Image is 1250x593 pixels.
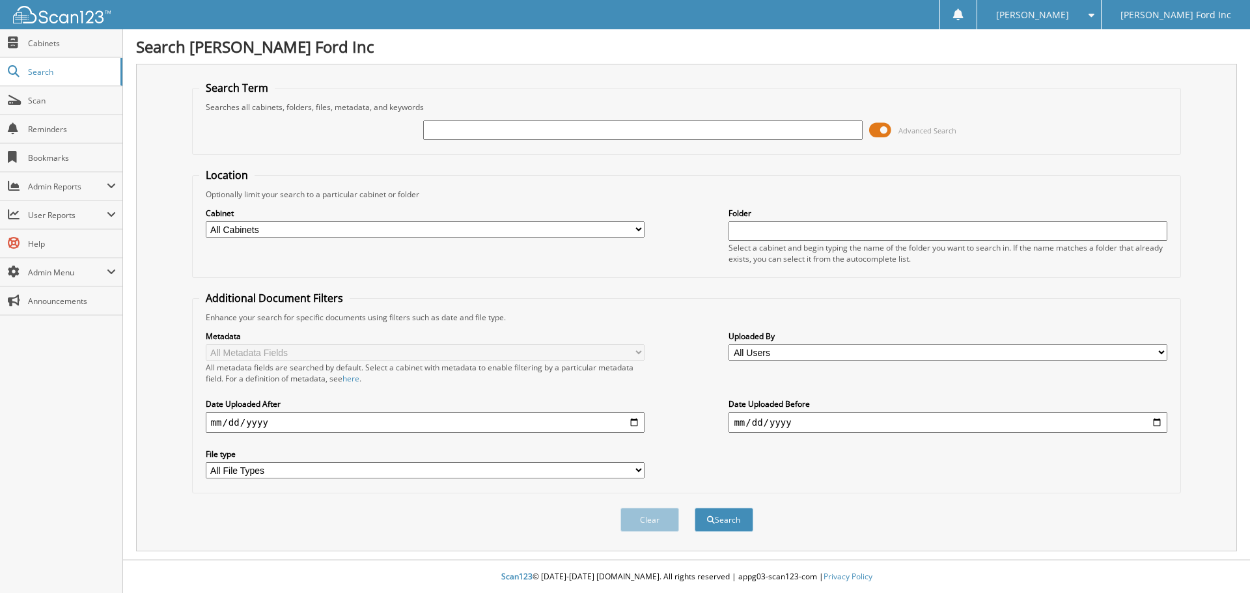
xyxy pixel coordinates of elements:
[1120,11,1231,19] span: [PERSON_NAME] Ford Inc
[28,95,116,106] span: Scan
[28,38,116,49] span: Cabinets
[199,81,275,95] legend: Search Term
[199,291,350,305] legend: Additional Document Filters
[199,312,1174,323] div: Enhance your search for specific documents using filters such as date and file type.
[501,571,533,582] span: Scan123
[199,168,255,182] legend: Location
[206,412,645,433] input: start
[28,181,107,192] span: Admin Reports
[206,208,645,219] label: Cabinet
[28,210,107,221] span: User Reports
[729,412,1167,433] input: end
[13,6,111,23] img: scan123-logo-white.svg
[28,66,114,77] span: Search
[28,296,116,307] span: Announcements
[28,152,116,163] span: Bookmarks
[206,362,645,384] div: All metadata fields are searched by default. Select a cabinet with metadata to enable filtering b...
[729,208,1167,219] label: Folder
[824,571,872,582] a: Privacy Policy
[136,36,1237,57] h1: Search [PERSON_NAME] Ford Inc
[206,448,645,460] label: File type
[729,398,1167,409] label: Date Uploaded Before
[729,242,1167,264] div: Select a cabinet and begin typing the name of the folder you want to search in. If the name match...
[898,126,956,135] span: Advanced Search
[199,102,1174,113] div: Searches all cabinets, folders, files, metadata, and keywords
[206,331,645,342] label: Metadata
[996,11,1069,19] span: [PERSON_NAME]
[28,124,116,135] span: Reminders
[342,373,359,384] a: here
[199,189,1174,200] div: Optionally limit your search to a particular cabinet or folder
[28,238,116,249] span: Help
[206,398,645,409] label: Date Uploaded After
[123,561,1250,593] div: © [DATE]-[DATE] [DOMAIN_NAME]. All rights reserved | appg03-scan123-com |
[620,508,679,532] button: Clear
[28,267,107,278] span: Admin Menu
[729,331,1167,342] label: Uploaded By
[695,508,753,532] button: Search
